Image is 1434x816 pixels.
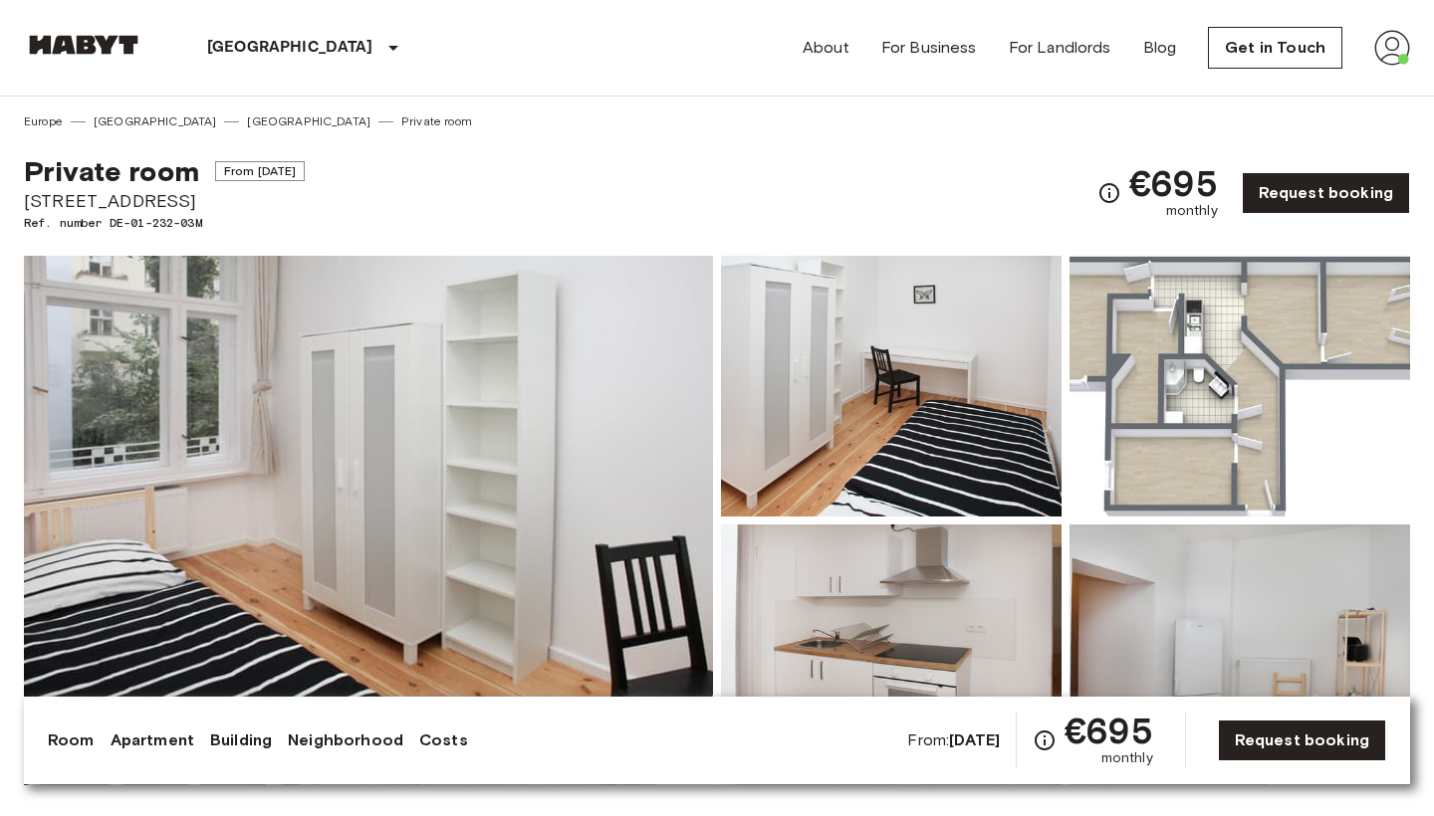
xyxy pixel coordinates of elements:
a: Room [48,728,95,752]
a: For Business [881,36,977,60]
a: Europe [24,112,63,130]
a: Building [210,728,272,752]
a: [GEOGRAPHIC_DATA] [247,112,370,130]
a: Blog [1143,36,1177,60]
a: Apartment [111,728,194,752]
svg: Check cost overview for full price breakdown. Please note that discounts apply to new joiners onl... [1097,181,1121,205]
a: Get in Touch [1208,27,1342,69]
span: Private room [24,154,199,188]
svg: Check cost overview for full price breakdown. Please note that discounts apply to new joiners onl... [1033,728,1057,752]
img: Picture of unit DE-01-232-03M [1070,524,1410,785]
span: monthly [1101,748,1153,768]
a: Neighborhood [288,728,403,752]
a: Private room [401,112,472,130]
span: From: [907,729,1000,751]
img: Picture of unit DE-01-232-03M [1070,256,1410,516]
b: [DATE] [949,730,1000,749]
a: [GEOGRAPHIC_DATA] [94,112,217,130]
span: Ref. number DE-01-232-03M [24,214,305,232]
a: Request booking [1242,172,1410,214]
span: From [DATE] [215,161,306,181]
span: €695 [1129,165,1218,201]
img: Picture of unit DE-01-232-03M [721,256,1062,516]
a: Costs [419,728,468,752]
img: Marketing picture of unit DE-01-232-03M [24,256,713,785]
a: For Landlords [1009,36,1111,60]
img: Picture of unit DE-01-232-03M [721,524,1062,785]
a: Request booking [1218,719,1386,761]
img: avatar [1374,30,1410,66]
span: [STREET_ADDRESS] [24,188,305,214]
span: monthly [1166,201,1218,221]
img: Habyt [24,35,143,55]
p: [GEOGRAPHIC_DATA] [207,36,373,60]
span: €695 [1065,713,1153,748]
a: About [803,36,849,60]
